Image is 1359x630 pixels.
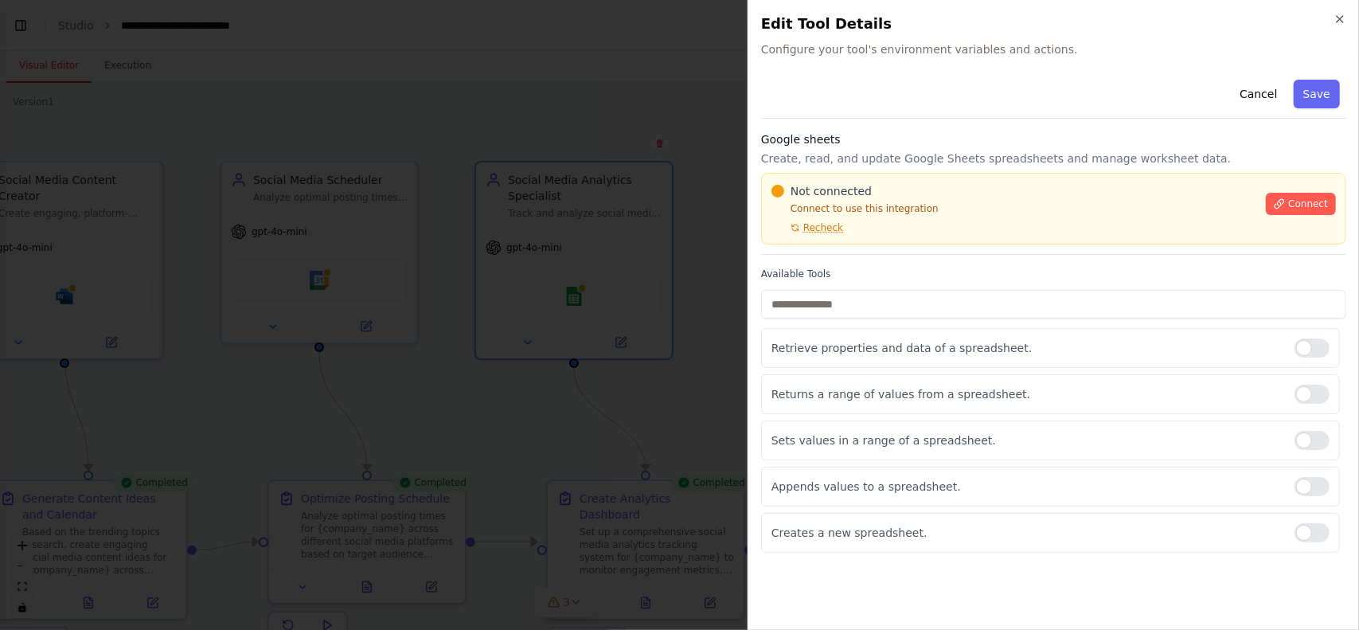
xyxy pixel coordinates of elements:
p: Connect to use this integration [771,202,1257,215]
button: Recheck [771,221,843,234]
p: Create, read, and update Google Sheets spreadsheets and manage worksheet data. [761,151,1346,166]
span: Connect [1288,198,1328,210]
p: Sets values in a range of a spreadsheet. [771,432,1282,448]
h3: Google sheets [761,131,1346,147]
button: Save [1294,80,1340,108]
label: Available Tools [761,268,1346,280]
p: Returns a range of values from a spreadsheet. [771,386,1282,402]
span: Recheck [803,221,843,234]
p: Creates a new spreadsheet. [771,525,1282,541]
span: Not connected [791,183,872,199]
h2: Edit Tool Details [761,13,1346,35]
p: Appends values to a spreadsheet. [771,479,1282,495]
span: Configure your tool's environment variables and actions. [761,41,1346,57]
button: Cancel [1230,80,1287,108]
button: Connect [1266,193,1336,215]
p: Retrieve properties and data of a spreadsheet. [771,340,1282,356]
